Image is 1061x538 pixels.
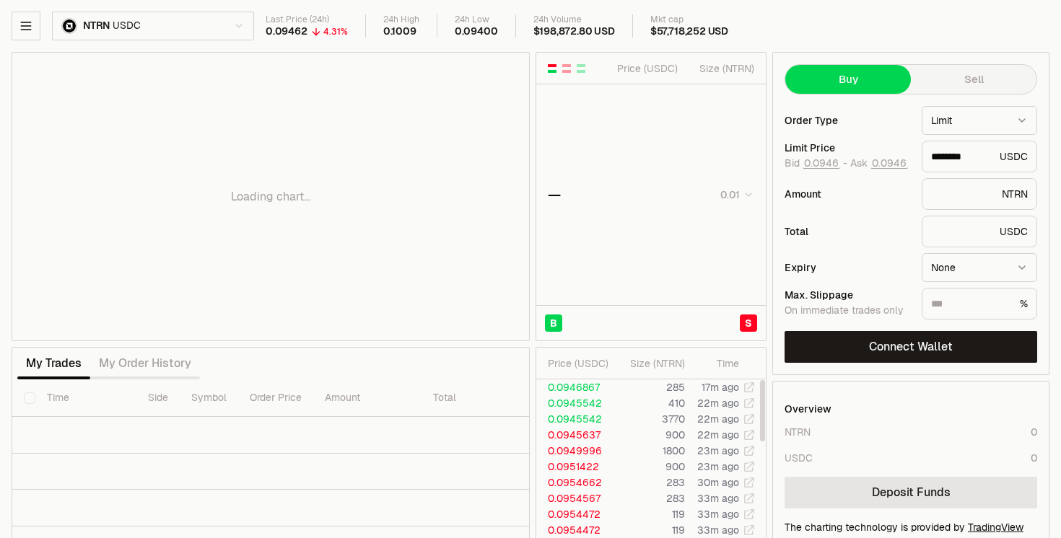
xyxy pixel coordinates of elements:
[803,157,840,169] button: 0.0946
[536,459,614,475] td: 0.0951422
[785,157,847,170] span: Bid -
[614,61,678,76] div: Price ( USDC )
[422,379,530,417] th: Total
[383,25,416,38] div: 0.1009
[548,356,614,371] div: Price ( USDC )
[536,379,614,395] td: 0.0946867
[614,411,686,427] td: 3770
[697,356,739,371] div: Time
[1031,425,1037,439] div: 0
[697,397,739,410] time: 22m ago
[536,411,614,427] td: 0.0945542
[383,14,419,25] div: 24h High
[614,475,686,490] td: 283
[238,379,313,417] th: Order Price
[231,188,310,206] p: Loading chart...
[697,524,739,537] time: 33m ago
[455,14,498,25] div: 24h Low
[785,115,910,125] div: Order Type
[614,459,686,475] td: 900
[83,19,110,32] span: NTRN
[785,520,1037,534] div: The charting technology is provided by
[650,25,728,38] div: $57,718,252 USD
[785,331,1037,363] button: Connect Wallet
[17,349,90,378] button: My Trades
[785,263,910,273] div: Expiry
[922,141,1037,172] div: USDC
[702,381,739,394] time: 17m ago
[697,476,739,489] time: 30m ago
[63,19,76,32] img: NTRN Logo
[536,490,614,506] td: 0.0954567
[561,63,572,74] button: Show Sell Orders Only
[785,451,813,465] div: USDC
[697,413,739,425] time: 22m ago
[614,506,686,522] td: 119
[90,349,200,378] button: My Order History
[785,477,1037,508] a: Deposit Funds
[870,157,908,169] button: 0.0946
[455,25,498,38] div: 0.09400
[323,26,348,38] div: 4.31%
[536,522,614,538] td: 0.0954472
[716,186,754,203] button: 0.01
[536,395,614,411] td: 0.0945542
[922,178,1037,210] div: NTRN
[697,428,739,441] time: 22m ago
[536,427,614,443] td: 0.0945637
[1031,451,1037,465] div: 0
[690,61,754,76] div: Size ( NTRN )
[626,356,685,371] div: Size ( NTRN )
[785,65,911,94] button: Buy
[575,63,587,74] button: Show Buy Orders Only
[785,425,811,439] div: NTRN
[785,402,831,416] div: Overview
[697,492,739,505] time: 33m ago
[650,14,728,25] div: Mkt cap
[697,460,739,473] time: 23m ago
[745,316,752,330] span: S
[533,14,615,25] div: 24h Volume
[546,63,558,74] button: Show Buy and Sell Orders
[785,290,910,300] div: Max. Slippage
[614,427,686,443] td: 900
[922,288,1037,319] div: %
[785,189,910,199] div: Amount
[850,157,908,170] span: Ask
[180,379,238,417] th: Symbol
[550,316,557,330] span: B
[266,25,307,38] div: 0.09462
[536,506,614,522] td: 0.0954472
[614,395,686,411] td: 410
[697,444,739,457] time: 23m ago
[614,522,686,538] td: 119
[697,508,739,521] time: 33m ago
[614,490,686,506] td: 283
[548,185,561,205] div: —
[911,65,1036,94] button: Sell
[35,379,136,417] th: Time
[614,443,686,459] td: 1800
[922,216,1037,247] div: USDC
[785,226,910,237] div: Total
[24,392,35,404] button: Select all
[968,521,1023,534] a: TradingView
[536,443,614,459] td: 0.0949996
[614,379,686,395] td: 285
[922,106,1037,135] button: Limit
[922,253,1037,282] button: None
[313,379,422,417] th: Amount
[266,14,348,25] div: Last Price (24h)
[113,19,140,32] span: USDC
[536,475,614,490] td: 0.0954662
[136,379,180,417] th: Side
[785,143,910,153] div: Limit Price
[785,304,910,317] div: On immediate trades only
[533,25,615,38] div: $198,872.80 USD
